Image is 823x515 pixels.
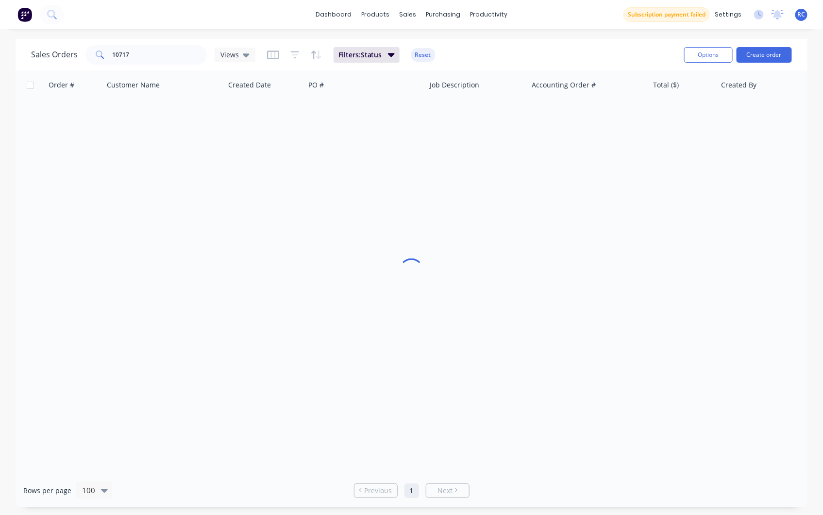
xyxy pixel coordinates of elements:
[308,80,324,90] div: PO #
[354,486,397,496] a: Previous page
[430,80,479,90] div: Job Description
[311,7,356,22] a: dashboard
[17,7,32,22] img: Factory
[798,10,806,19] span: RC
[334,47,400,63] button: Filters:Status
[684,47,733,63] button: Options
[338,50,382,60] span: Filters: Status
[31,50,78,59] h1: Sales Orders
[411,48,435,62] button: Reset
[737,47,792,63] button: Create order
[356,7,394,22] div: products
[623,7,710,22] button: Subscription payment failed
[394,7,421,22] div: sales
[113,45,207,65] input: Search...
[437,486,453,496] span: Next
[426,486,469,496] a: Next page
[465,7,512,22] div: productivity
[653,80,679,90] div: Total ($)
[350,483,473,498] ul: Pagination
[49,80,74,90] div: Order #
[107,80,160,90] div: Customer Name
[404,483,419,498] a: Page 1 is your current page
[228,80,271,90] div: Created Date
[710,7,746,22] div: settings
[364,486,392,496] span: Previous
[532,80,596,90] div: Accounting Order #
[220,50,239,60] span: Views
[721,80,756,90] div: Created By
[23,486,71,496] span: Rows per page
[421,7,465,22] div: purchasing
